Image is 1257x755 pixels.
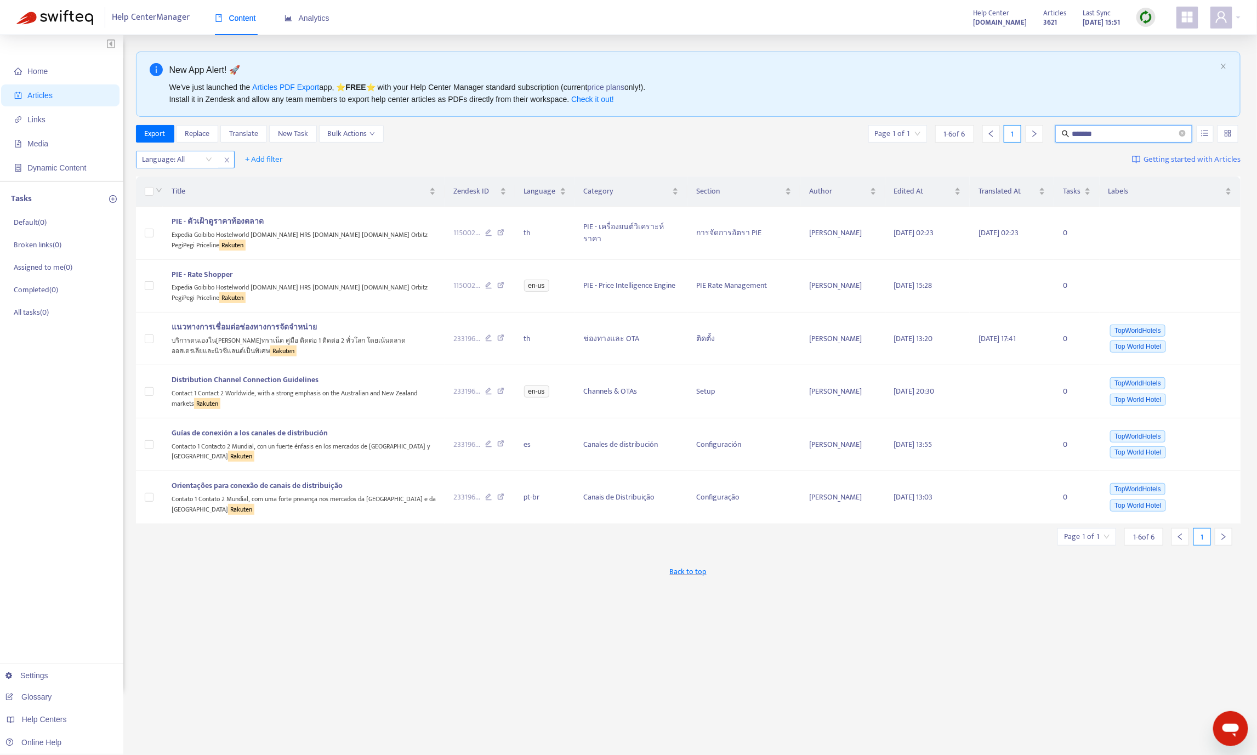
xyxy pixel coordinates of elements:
[345,83,366,92] b: FREE
[215,14,223,22] span: book
[1063,185,1082,197] span: Tasks
[575,207,688,259] td: PIE - เครื่องยนต์วิเคราะห์ราคา
[453,385,480,398] span: 233196 ...
[515,177,575,207] th: Language
[194,398,220,409] sqkw: Rakuten
[1197,125,1214,143] button: unordered-list
[172,281,436,303] div: Expedia Goibibo Hostelworld [DOMAIN_NAME] HRS [DOMAIN_NAME] [DOMAIN_NAME] Orbitz PegiPegi Priceline
[285,14,292,22] span: area-chart
[14,217,47,228] p: Default ( 0 )
[5,671,48,680] a: Settings
[219,240,246,251] sqkw: Rakuten
[800,418,885,471] td: [PERSON_NAME]
[973,16,1027,29] a: [DOMAIN_NAME]
[136,125,174,143] button: Export
[979,185,1037,197] span: Translated At
[515,207,575,259] td: th
[575,418,688,471] td: Canales de distribución
[11,192,32,206] p: Tasks
[14,262,72,273] p: Assigned to me ( 0 )
[571,95,614,104] a: Check it out!
[1108,185,1223,197] span: Labels
[575,471,688,524] td: Canais de Distribuição
[14,164,22,172] span: container
[172,439,436,462] div: Contacto 1 Contacto 2 Mundial, con un fuerte énfasis en los mercados de [GEOGRAPHIC_DATA] y [GEOG...
[944,128,965,140] span: 1 - 6 of 6
[172,479,343,492] span: Orientações para conexão de canais de distribuição
[169,81,1216,105] div: We've just launched the app, ⭐ ⭐️ with your Help Center Manager standard subscription (current on...
[1110,394,1165,406] span: Top World Hotel
[894,332,933,345] span: [DATE] 13:20
[687,418,800,471] td: Configuración
[169,63,1216,77] div: New App Alert! 🚀
[1054,471,1099,524] td: 0
[27,139,48,148] span: Media
[515,418,575,471] td: es
[1031,130,1038,138] span: right
[172,333,436,356] div: บริการตนเองใน[PERSON_NAME]ทราเน็ต คู่มือ ติดต่อ 1 ติดต่อ 2 ทั่วโลก โดยเน้นตลาดออสเตรเลียและนิวซีแ...
[176,125,218,143] button: Replace
[369,131,375,137] span: down
[285,14,329,22] span: Analytics
[894,491,933,503] span: [DATE] 13:03
[1054,177,1099,207] th: Tasks
[1054,418,1099,471] td: 0
[970,177,1054,207] th: Translated At
[575,260,688,313] td: PIE - Price Intelligence Engine
[5,738,61,747] a: Online Help
[800,177,885,207] th: Author
[894,438,932,451] span: [DATE] 13:55
[172,228,436,250] div: Expedia Goibibo Hostelworld [DOMAIN_NAME] HRS [DOMAIN_NAME] [DOMAIN_NAME] Orbitz PegiPegi Priceline
[687,313,800,365] td: ติดตั้ง
[1110,377,1165,389] span: TopWorldHotels
[319,125,384,143] button: Bulk Actionsdown
[800,207,885,259] td: [PERSON_NAME]
[215,14,256,22] span: Content
[185,128,209,140] span: Replace
[800,313,885,365] td: [PERSON_NAME]
[172,373,318,386] span: Distribution Channel Connection Guidelines
[109,195,117,203] span: plus-circle
[1100,177,1241,207] th: Labels
[229,128,258,140] span: Translate
[1054,260,1099,313] td: 0
[112,7,190,28] span: Help Center Manager
[687,365,800,418] td: Setup
[1083,16,1120,29] strong: [DATE] 15:51
[27,163,86,172] span: Dynamic Content
[1133,531,1154,543] span: 1 - 6 of 6
[1213,711,1248,746] iframe: Button to launch messaging window
[14,116,22,123] span: link
[27,115,45,124] span: Links
[979,226,1019,239] span: [DATE] 02:23
[237,151,292,168] button: + Add filter
[687,260,800,313] td: PIE Rate Management
[219,292,246,303] sqkw: Rakuten
[27,91,53,100] span: Articles
[22,715,67,724] span: Help Centers
[27,67,48,76] span: Home
[269,125,317,143] button: New Task
[445,177,515,207] th: Zendesk ID
[1043,7,1066,19] span: Articles
[156,187,162,194] span: down
[800,260,885,313] td: [PERSON_NAME]
[14,284,58,296] p: Completed ( 0 )
[1054,365,1099,418] td: 0
[1043,16,1057,29] strong: 3621
[228,504,254,515] sqkw: Rakuten
[1179,129,1186,139] span: close-circle
[1110,483,1165,495] span: TopWorldHotels
[524,185,558,197] span: Language
[1220,63,1227,70] span: close
[1181,10,1194,24] span: appstore
[1193,528,1211,546] div: 1
[687,207,800,259] td: การจัดการอัตรา PIE
[584,185,670,197] span: Category
[172,492,436,514] div: Contato 1 Contato 2 Mundial, com uma forte presença nos mercados da [GEOGRAPHIC_DATA] e da [GEOGR...
[1054,207,1099,259] td: 0
[328,128,375,140] span: Bulk Actions
[1176,533,1184,541] span: left
[145,128,166,140] span: Export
